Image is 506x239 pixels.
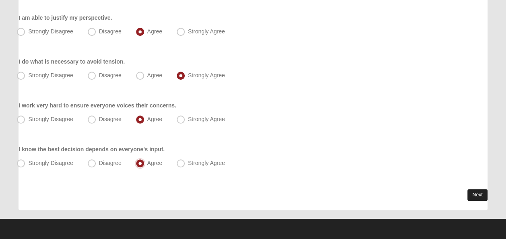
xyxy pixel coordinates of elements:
[147,160,162,166] span: Agree
[28,160,73,166] span: Strongly Disagree
[147,72,162,78] span: Agree
[99,116,122,122] span: Disagree
[188,160,225,166] span: Strongly Agree
[19,14,112,22] label: I am able to justify my perspective.
[99,160,122,166] span: Disagree
[99,28,122,35] span: Disagree
[19,101,176,109] label: I work very hard to ensure everyone voices their concerns.
[28,28,73,35] span: Strongly Disagree
[28,116,73,122] span: Strongly Disagree
[19,58,125,66] label: I do what is necessary to avoid tension.
[99,72,122,78] span: Disagree
[188,28,225,35] span: Strongly Agree
[28,72,73,78] span: Strongly Disagree
[147,116,162,122] span: Agree
[147,28,162,35] span: Agree
[467,189,487,201] a: Next
[188,116,225,122] span: Strongly Agree
[188,72,225,78] span: Strongly Agree
[19,145,165,153] label: I know the best decision depends on everyone's input.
